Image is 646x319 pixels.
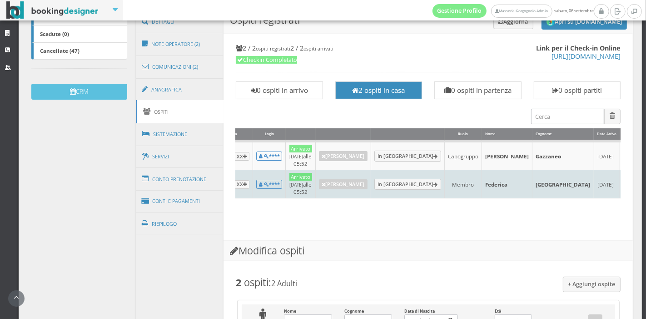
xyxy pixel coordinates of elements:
button: CRM [31,84,127,100]
a: Conti e Pagamenti [136,190,224,213]
b: Cancellate (47) [40,47,80,54]
a: [PERSON_NAME] [319,151,368,161]
div: Login [253,128,285,140]
span: ospiti [244,276,268,289]
td: [DATE] [594,170,620,198]
img: BookingDesigner.com [6,1,99,19]
a: In [GEOGRAPHIC_DATA] [374,151,441,162]
a: [PERSON_NAME] [319,179,368,189]
small: [DATE] [289,153,303,160]
td: Membro [444,170,482,198]
b: Scadute (0) [40,30,69,37]
small: 2 Adulti [271,278,297,289]
div: Data Arrivo [594,128,620,140]
a: Note Operatore (2) [136,32,224,56]
a: Scadute (0) [31,25,127,42]
span: Checkin Completato [236,56,297,64]
td: alle 05:52 [286,141,315,170]
a: Gestione Profilo [432,4,487,18]
button: + Aggiungi ospite [563,277,621,292]
a: Riepilogo [136,212,224,236]
h3: 0 ospiti in arrivo [240,86,318,94]
div: Arrivato [289,145,312,152]
td: [GEOGRAPHIC_DATA] [532,170,594,198]
small: ospiti registrati [256,45,290,52]
div: Ruolo [445,128,482,140]
small: [DATE] [289,182,303,188]
td: [DATE] [594,141,620,170]
span: sabato, 06 settembre [432,4,594,18]
a: Comunicazioni (2) [136,55,224,79]
a: [URL][DOMAIN_NAME] [552,52,621,61]
div: Cognome [532,128,593,140]
button: Apri su [DOMAIN_NAME] [542,14,627,30]
h4: 2 / 2 2 / 2 [236,44,621,52]
a: Servizi [136,145,224,168]
b: Link per il Check-in Online [536,44,621,52]
a: Dettagli [136,10,224,34]
div: Arrivato [289,173,312,181]
h3: 0 ospiti in partenza [439,86,517,94]
button: Aggiorna [493,14,534,29]
h3: 2 ospiti in casa [340,86,417,94]
a: Sistemazione [136,122,224,146]
h3: Ospiti registrati [224,10,633,35]
a: Masseria Gorgognolo Admin [491,5,552,18]
td: [PERSON_NAME] [482,141,532,170]
h3: Modifica ospiti [224,241,633,261]
div: Nome [482,128,532,140]
td: alle 05:52 [286,170,315,198]
td: Capogruppo [444,141,482,170]
b: 2 [236,276,241,289]
a: In [GEOGRAPHIC_DATA] [374,179,441,190]
small: ospiti arrivati [303,45,333,52]
td: Gazzaneo [532,141,594,170]
h3: 0 ospiti partiti [538,86,616,94]
a: Conto Prenotazione [136,167,224,191]
a: Anagrafica [136,78,224,101]
a: Ospiti [136,100,224,123]
img: circle_logo_thumb.png [547,18,555,26]
h3: : [236,277,621,289]
input: Cerca [531,109,604,124]
a: Cancellate (47) [31,42,127,60]
td: Federica [482,170,532,198]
